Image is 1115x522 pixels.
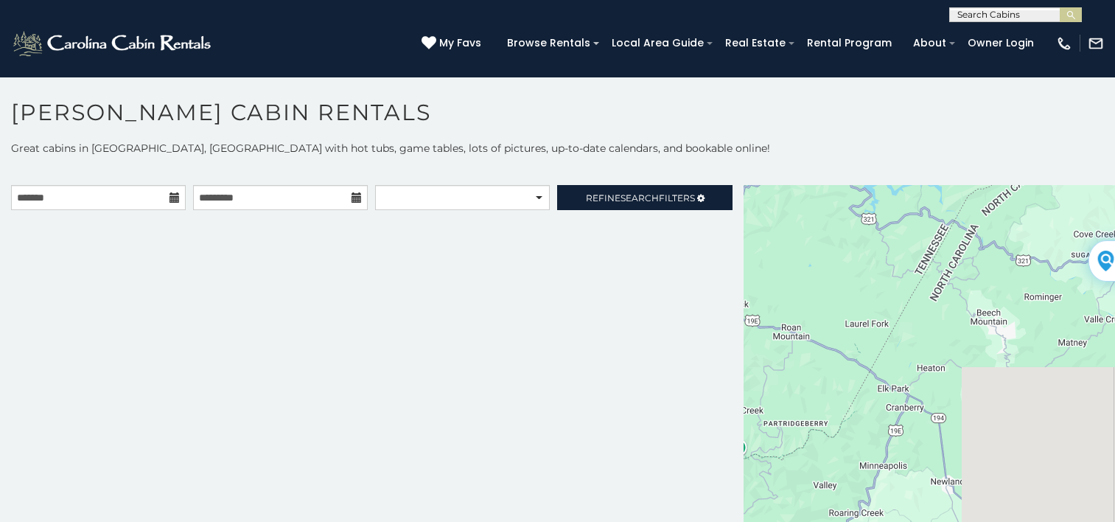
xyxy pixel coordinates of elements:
span: My Favs [439,35,481,51]
a: Real Estate [718,32,793,55]
img: phone-regular-white.png [1056,35,1072,52]
img: White-1-2.png [11,29,215,58]
span: Search [621,192,659,203]
a: Local Area Guide [604,32,711,55]
a: My Favs [422,35,485,52]
a: Rental Program [800,32,899,55]
img: mail-regular-white.png [1088,35,1104,52]
span: Refine Filters [586,192,695,203]
a: RefineSearchFilters [557,185,732,210]
a: Owner Login [960,32,1041,55]
a: Browse Rentals [500,32,598,55]
a: About [906,32,954,55]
